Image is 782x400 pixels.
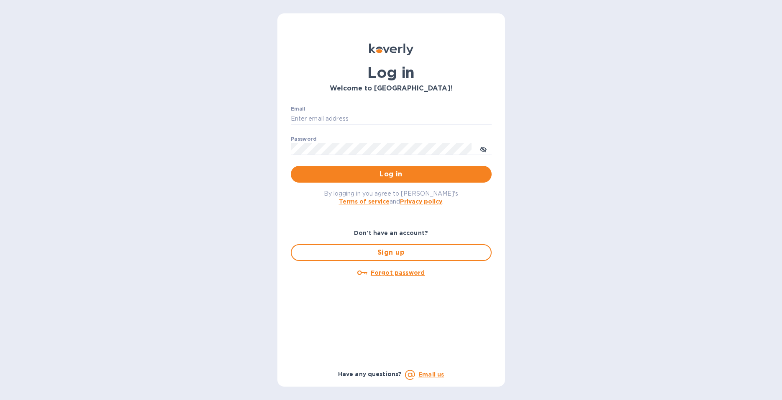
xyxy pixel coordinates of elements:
b: Have any questions? [338,371,402,377]
u: Forgot password [371,269,425,276]
a: Privacy policy [400,198,442,205]
span: By logging in you agree to [PERSON_NAME]'s and . [324,190,458,205]
h1: Log in [291,64,492,81]
span: Sign up [298,248,484,258]
h3: Welcome to [GEOGRAPHIC_DATA]! [291,85,492,93]
button: toggle password visibility [475,140,492,157]
a: Email us [418,371,444,378]
button: Log in [291,166,492,183]
a: Terms of service [339,198,390,205]
button: Sign up [291,244,492,261]
label: Password [291,137,316,142]
b: Don't have an account? [354,230,428,236]
span: Log in [297,169,485,179]
img: Koverly [369,44,413,55]
input: Enter email address [291,113,492,125]
label: Email [291,106,305,111]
